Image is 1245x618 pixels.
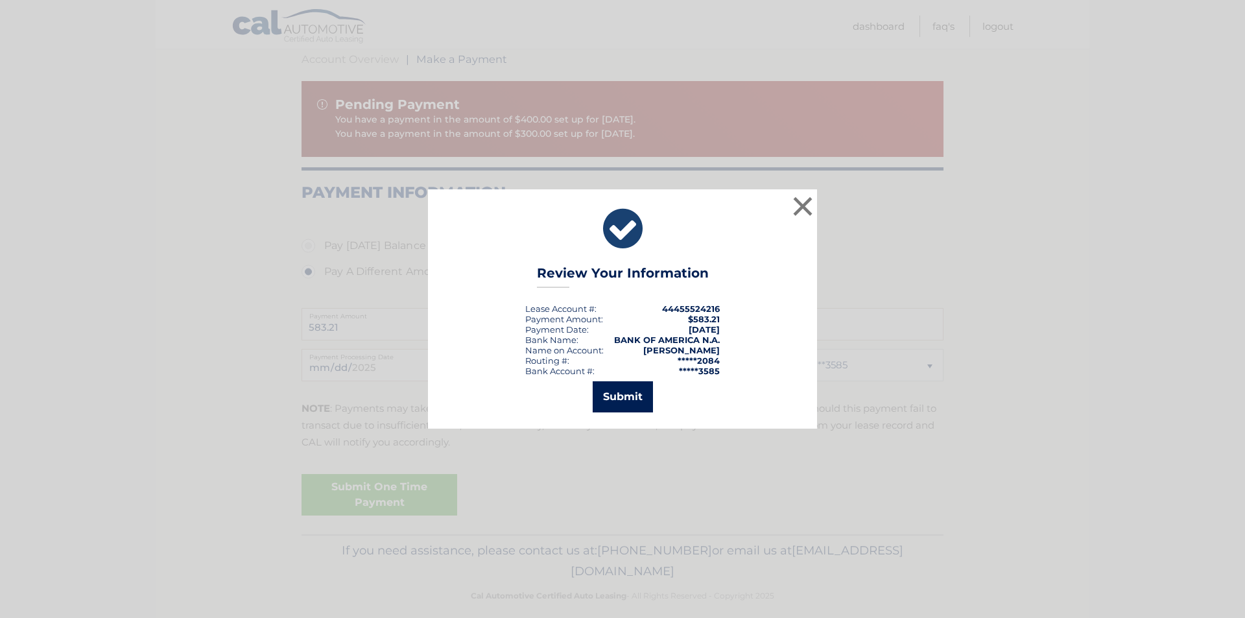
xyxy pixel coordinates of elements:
[525,345,604,355] div: Name on Account:
[525,366,595,376] div: Bank Account #:
[537,265,709,288] h3: Review Your Information
[525,303,597,314] div: Lease Account #:
[689,324,720,335] span: [DATE]
[525,324,587,335] span: Payment Date
[525,314,603,324] div: Payment Amount:
[525,335,578,345] div: Bank Name:
[525,324,589,335] div: :
[662,303,720,314] strong: 44455524216
[614,335,720,345] strong: BANK OF AMERICA N.A.
[525,355,569,366] div: Routing #:
[790,193,816,219] button: ×
[643,345,720,355] strong: [PERSON_NAME]
[688,314,720,324] span: $583.21
[593,381,653,412] button: Submit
